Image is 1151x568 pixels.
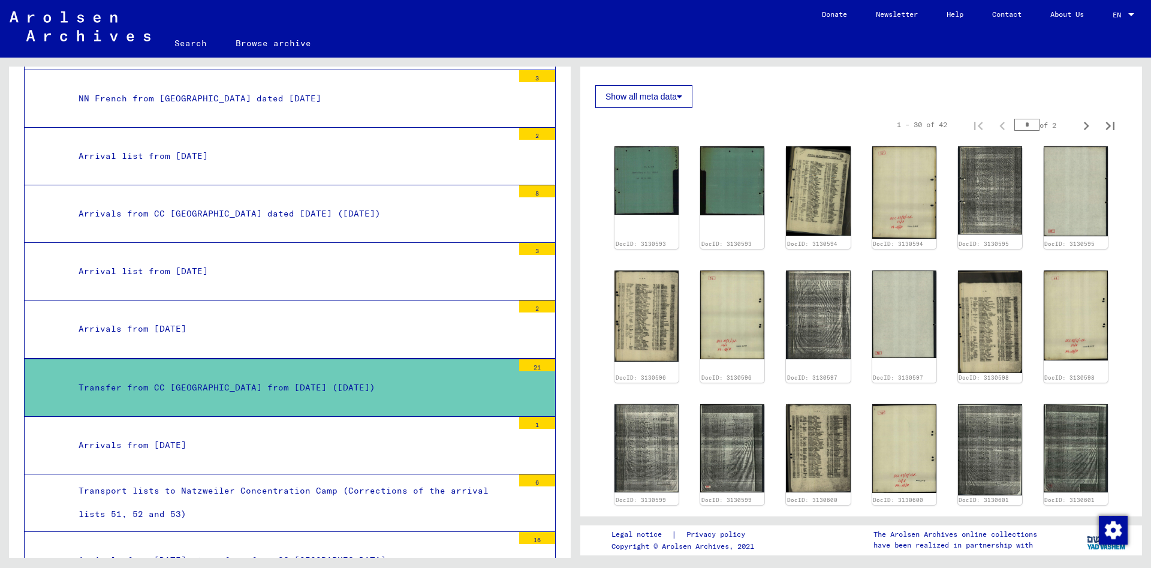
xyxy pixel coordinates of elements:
img: Arolsen_neg.svg [10,11,150,41]
img: 002.jpg [1044,271,1108,361]
div: 21 [519,359,555,371]
a: DocID: 3130594 [787,241,837,247]
a: DocID: 3130599 [701,497,752,503]
a: DocID: 3130599 [616,497,666,503]
button: Next page [1074,113,1098,137]
p: The Arolsen Archives online collections [873,529,1037,540]
a: DocID: 3130596 [701,374,752,381]
a: DocID: 3130597 [873,374,923,381]
a: DocID: 3130595 [959,241,1009,247]
img: 002.jpg [872,404,936,493]
a: DocID: 3130601 [959,497,1009,503]
div: 2 [519,300,555,312]
div: 1 [519,417,555,429]
div: Arrival list from [DATE] [70,145,513,168]
button: Last page [1098,113,1122,137]
div: | [611,528,760,541]
a: DocID: 3130594 [873,241,923,247]
a: DocID: 3130600 [873,497,923,503]
img: 001.jpg [786,404,850,492]
img: 002.jpg [872,146,936,239]
a: DocID: 3130593 [616,241,666,247]
div: Arrival list from [DATE] [70,260,513,283]
img: 002.jpg [872,271,936,358]
div: Transport lists to Natzweiler Concentration Camp (Corrections of the arrival lists 51, 52 and 53) [70,479,513,526]
img: 002.jpg [700,271,764,359]
img: 001.jpg [786,271,850,359]
button: Previous page [990,113,1014,137]
a: DocID: 3130595 [1044,241,1095,247]
img: 001.jpg [958,146,1022,235]
a: DocID: 3130598 [1044,374,1095,381]
div: Arrivals from [DATE] [70,317,513,341]
a: Search [160,29,221,58]
button: First page [966,113,990,137]
a: DocID: 3130597 [787,374,837,381]
span: EN [1113,11,1126,19]
a: Privacy policy [677,528,760,541]
img: 001.jpg [958,271,1022,373]
img: 002.jpg [700,146,764,215]
img: 002.jpg [1044,146,1108,236]
img: yv_logo.png [1084,525,1129,555]
div: 3 [519,243,555,255]
img: 001.jpg [614,404,679,492]
div: Arrivals from [DATE] [70,434,513,457]
img: 001.jpg [958,404,1022,495]
img: 001.jpg [614,146,679,215]
div: 2 [519,128,555,140]
a: DocID: 3130600 [787,497,837,503]
div: Transfer from CC [GEOGRAPHIC_DATA] from [DATE] ([DATE]) [70,376,513,399]
img: 001.jpg [614,271,679,362]
div: 8 [519,185,555,197]
a: DocID: 3130593 [701,241,752,247]
a: DocID: 3130596 [616,374,666,381]
img: 001.jpg [786,146,850,236]
p: Copyright © Arolsen Archives, 2021 [611,541,760,552]
div: 1 – 30 of 42 [897,119,947,130]
img: 002.jpg [700,404,764,492]
button: Show all meta data [595,85,692,108]
img: Change consent [1099,516,1128,545]
img: 002.jpg [1044,404,1108,492]
div: Arrivals from CC [GEOGRAPHIC_DATA] dated [DATE] ([DATE]) [70,202,513,226]
div: of 2 [1014,119,1074,131]
a: DocID: 3130601 [1044,497,1095,503]
a: DocID: 3130598 [959,374,1009,381]
a: Browse archive [221,29,326,58]
div: 3 [519,70,555,82]
a: Legal notice [611,528,671,541]
div: 6 [519,474,555,486]
div: NN French from [GEOGRAPHIC_DATA] dated [DATE] [70,87,513,110]
div: 16 [519,532,555,544]
p: have been realized in partnership with [873,540,1037,551]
